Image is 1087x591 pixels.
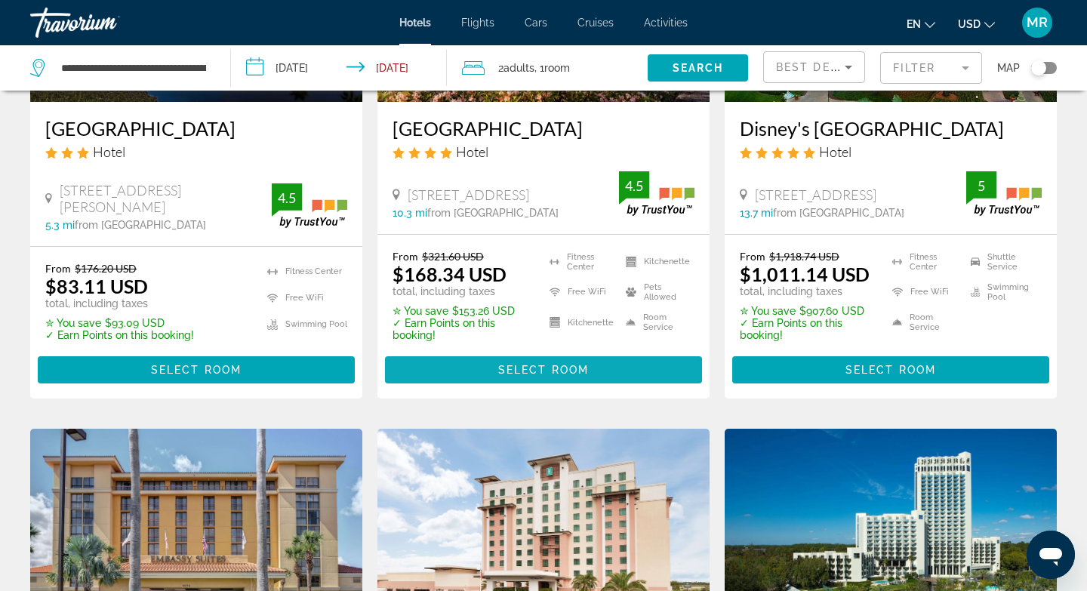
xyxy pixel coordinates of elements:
p: ✓ Earn Points on this booking! [45,329,194,341]
span: 2 [498,57,534,78]
p: ✓ Earn Points on this booking! [393,317,531,341]
span: en [907,18,921,30]
span: Hotel [93,143,125,160]
div: 4 star Hotel [393,143,694,160]
span: [STREET_ADDRESS] [755,186,876,203]
span: MR [1027,15,1048,30]
span: ✮ You save [45,317,101,329]
li: Fitness Center [885,250,963,272]
p: total, including taxes [393,285,531,297]
a: Disney's [GEOGRAPHIC_DATA] [740,117,1042,140]
p: $93.09 USD [45,317,194,329]
a: [GEOGRAPHIC_DATA] [45,117,347,140]
span: 5.3 mi [45,219,75,231]
button: Change language [907,13,935,35]
button: Select Room [732,356,1049,383]
a: Travorium [30,3,181,42]
button: Toggle map [1020,61,1057,75]
p: $907.60 USD [740,305,873,317]
p: $153.26 USD [393,305,531,317]
ins: $168.34 USD [393,263,507,285]
li: Room Service [618,311,694,334]
span: 10.3 mi [393,207,427,219]
span: Map [997,57,1020,78]
img: trustyou-badge.svg [272,183,347,228]
button: User Menu [1018,7,1057,38]
span: Room [544,62,570,74]
a: Cars [525,17,547,29]
span: from [GEOGRAPHIC_DATA] [75,219,206,231]
button: Check-in date: Sep 19, 2025 Check-out date: Sep 21, 2025 [231,45,447,91]
span: Select Room [151,364,242,376]
img: trustyou-badge.svg [619,171,694,216]
button: Travelers: 2 adults, 0 children [447,45,648,91]
li: Swimming Pool [963,281,1042,303]
div: 5 star Hotel [740,143,1042,160]
span: From [393,250,418,263]
span: , 1 [534,57,570,78]
button: Search [648,54,748,82]
span: ✮ You save [393,305,448,317]
img: trustyou-badge.svg [966,171,1042,216]
mat-select: Sort by [776,58,852,76]
del: $1,918.74 USD [769,250,839,263]
del: $321.60 USD [422,250,484,263]
a: Hotels [399,17,431,29]
button: Change currency [958,13,995,35]
a: Cruises [577,17,614,29]
span: From [740,250,765,263]
span: Adults [503,62,534,74]
div: 5 [966,177,996,195]
span: Search [673,62,724,74]
button: Filter [880,51,982,85]
a: Select Room [385,360,702,377]
span: Select Room [845,364,936,376]
li: Swimming Pool [260,315,347,334]
span: Hotel [819,143,851,160]
p: ✓ Earn Points on this booking! [740,317,873,341]
ins: $1,011.14 USD [740,263,870,285]
a: [GEOGRAPHIC_DATA] [393,117,694,140]
del: $176.20 USD [75,262,137,275]
a: Flights [461,17,494,29]
li: Shuttle Service [963,250,1042,272]
li: Free WiFi [542,281,618,303]
li: Fitness Center [260,262,347,281]
span: USD [958,18,981,30]
p: total, including taxes [740,285,873,297]
li: Pets Allowed [618,281,694,303]
span: ✮ You save [740,305,796,317]
a: Select Room [732,360,1049,377]
li: Room Service [885,311,963,334]
div: 4.5 [619,177,649,195]
span: from [GEOGRAPHIC_DATA] [427,207,559,219]
button: Select Room [385,356,702,383]
span: From [45,262,71,275]
span: 13.7 mi [740,207,773,219]
ins: $83.11 USD [45,275,148,297]
button: Select Room [38,356,355,383]
span: Hotel [456,143,488,160]
li: Free WiFi [260,288,347,307]
li: Fitness Center [542,250,618,272]
li: Kitchenette [542,311,618,334]
a: Select Room [38,360,355,377]
span: Best Deals [776,61,855,73]
p: total, including taxes [45,297,194,309]
a: Activities [644,17,688,29]
span: from [GEOGRAPHIC_DATA] [773,207,904,219]
li: Kitchenette [618,250,694,272]
span: [STREET_ADDRESS] [408,186,529,203]
div: 4.5 [272,189,302,207]
div: 3 star Hotel [45,143,347,160]
span: Select Room [498,364,589,376]
iframe: Button to launch messaging window [1027,531,1075,579]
